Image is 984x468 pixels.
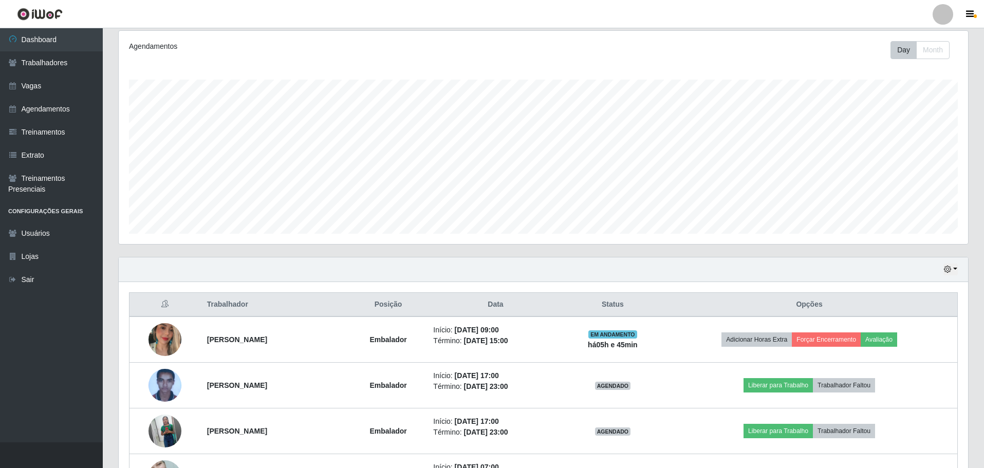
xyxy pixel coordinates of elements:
[207,427,267,435] strong: [PERSON_NAME]
[433,325,558,335] li: Início:
[744,424,813,438] button: Liberar para Trabalho
[463,336,508,345] time: [DATE] 15:00
[455,326,499,334] time: [DATE] 09:00
[890,41,950,59] div: First group
[207,381,267,389] strong: [PERSON_NAME]
[148,364,181,407] img: 1673386012464.jpeg
[455,371,499,380] time: [DATE] 17:00
[433,427,558,438] li: Término:
[564,293,662,317] th: Status
[17,8,63,21] img: CoreUI Logo
[207,335,267,344] strong: [PERSON_NAME]
[427,293,564,317] th: Data
[148,310,181,369] img: 1734350453965.jpeg
[861,332,897,347] button: Avaliação
[129,41,466,52] div: Agendamentos
[588,341,638,349] strong: há 05 h e 45 min
[369,335,406,344] strong: Embalador
[148,410,181,452] img: 1734471784687.jpeg
[455,417,499,425] time: [DATE] 17:00
[201,293,349,317] th: Trabalhador
[890,41,917,59] button: Day
[595,382,631,390] span: AGENDADO
[588,330,637,339] span: EM ANDAMENTO
[369,427,406,435] strong: Embalador
[433,370,558,381] li: Início:
[463,382,508,390] time: [DATE] 23:00
[433,335,558,346] li: Término:
[433,381,558,392] li: Término:
[890,41,958,59] div: Toolbar with button groups
[433,416,558,427] li: Início:
[813,378,875,392] button: Trabalhador Faltou
[661,293,957,317] th: Opções
[349,293,428,317] th: Posição
[744,378,813,392] button: Liberar para Trabalho
[721,332,792,347] button: Adicionar Horas Extra
[792,332,861,347] button: Forçar Encerramento
[916,41,950,59] button: Month
[813,424,875,438] button: Trabalhador Faltou
[463,428,508,436] time: [DATE] 23:00
[595,427,631,436] span: AGENDADO
[369,381,406,389] strong: Embalador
